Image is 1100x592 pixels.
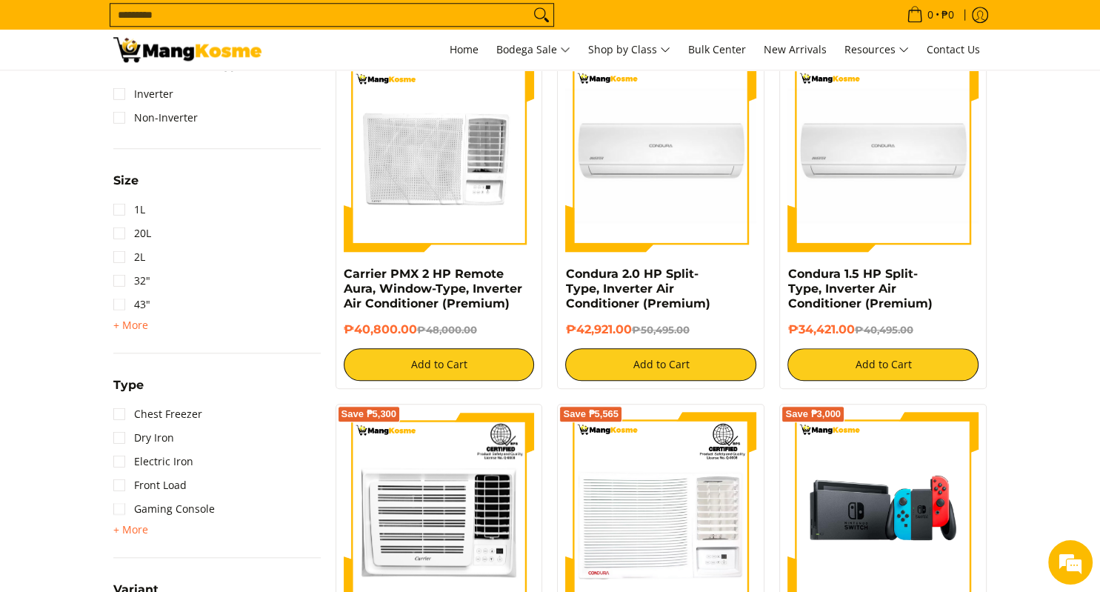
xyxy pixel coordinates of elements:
span: Bulk Center [688,42,746,56]
a: Bodega Sale [489,30,578,70]
img: Carrier PMX 2 HP Remote Aura, Window-Type, Inverter Air Conditioner (Premium) [344,61,535,252]
a: Contact Us [919,30,987,70]
span: Home [450,42,479,56]
h6: ₱34,421.00 [787,322,979,337]
a: Resources [837,30,916,70]
a: Bulk Center [681,30,753,70]
summary: Open [113,175,139,198]
summary: Open [113,316,148,334]
button: Search [530,4,553,26]
a: Inverter [113,82,173,106]
summary: Open [113,379,144,402]
span: + More [113,319,148,331]
span: Size [113,175,139,187]
button: Add to Cart [787,348,979,381]
img: condura-split-type-inverter-air-conditioner-class-b-full-view-mang-kosme [787,61,979,252]
img: Premium Deals: Best Premium Home Appliances Sale l Mang Kosme | Page 2 [113,37,261,62]
a: Non-Inverter [113,106,198,130]
a: New Arrivals [756,30,834,70]
a: Gaming Console [113,497,215,521]
div: Chat with us now [77,83,249,102]
a: Carrier PMX 2 HP Remote Aura, Window-Type, Inverter Air Conditioner (Premium) [344,267,522,310]
button: Add to Cart [565,348,756,381]
a: 32" [113,269,150,293]
span: Save ₱3,000 [785,410,841,419]
a: Dry Iron [113,426,174,450]
h6: ₱40,800.00 [344,322,535,337]
span: Resources [844,41,909,59]
summary: Open [113,59,238,82]
div: Minimize live chat window [243,7,279,43]
a: 2L [113,245,145,269]
a: Condura 2.0 HP Split-Type, Inverter Air Conditioner (Premium) [565,267,710,310]
a: Condura 1.5 HP Split-Type, Inverter Air Conditioner (Premium) [787,267,932,310]
span: We're online! [86,187,204,336]
span: Inverter Technology [113,59,238,71]
span: Type [113,379,144,391]
h6: ₱42,921.00 [565,322,756,337]
del: ₱50,495.00 [631,324,689,336]
span: Save ₱5,565 [563,410,619,419]
span: • [902,7,959,23]
a: 20L [113,222,151,245]
textarea: Type your message and hit 'Enter' [7,405,282,456]
del: ₱48,000.00 [417,324,477,336]
a: Chest Freezer [113,402,202,426]
button: Add to Cart [344,348,535,381]
span: Contact Us [927,42,980,56]
a: Electric Iron [113,450,193,473]
summary: Open [113,521,148,539]
a: 1L [113,198,145,222]
del: ₱40,495.00 [854,324,913,336]
span: New Arrivals [764,42,827,56]
nav: Main Menu [276,30,987,70]
span: Shop by Class [588,41,670,59]
a: 43" [113,293,150,316]
span: Bodega Sale [496,41,570,59]
span: + More [113,524,148,536]
a: Shop by Class [581,30,678,70]
a: Front Load [113,473,187,497]
span: Save ₱5,300 [341,410,397,419]
img: condura-split-type-inverter-air-conditioner-class-b-full-view-mang-kosme [565,61,756,252]
span: 0 [925,10,936,20]
a: Home [442,30,486,70]
span: ₱0 [939,10,956,20]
